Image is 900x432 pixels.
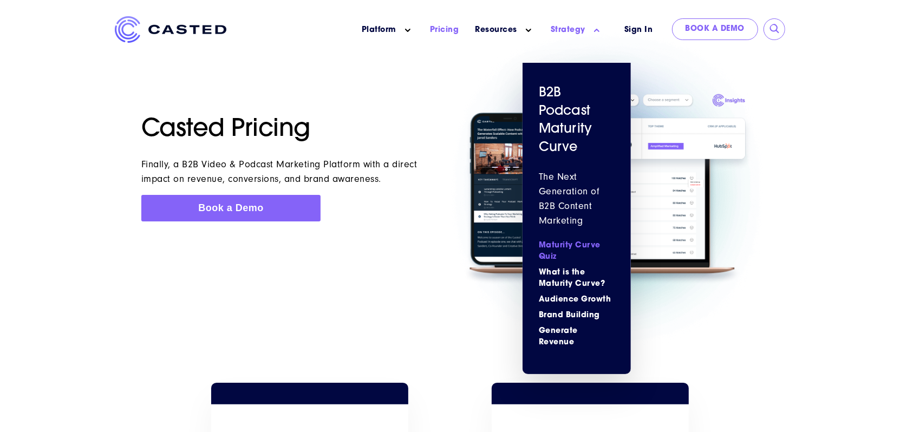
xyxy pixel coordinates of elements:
[539,310,615,321] a: Brand Building
[539,325,615,348] a: Generate Revenue
[141,157,419,186] div: Finally, a B2B Video & Podcast Marketing Platform with a direct impact on revenue, conversions, a...
[539,169,615,228] p: The Next Generation of B2B Content Marketing
[243,16,611,44] nav: Main menu
[430,24,459,36] a: Pricing
[611,18,667,42] a: Sign In
[539,267,615,290] a: What is the Maturity Curve?
[141,195,321,221] a: Book a Demo
[769,24,780,35] input: Submit
[362,24,396,36] a: Platform
[141,115,444,145] h1: Casted Pricing
[456,89,759,290] img: prod_chot
[475,24,518,36] a: Resources
[551,24,585,36] a: Strategy
[539,294,615,305] a: Audience Growth
[539,84,615,157] h4: B2B Podcast Maturity Curve
[198,202,264,213] span: Book a Demo
[672,18,759,40] a: Book a Demo
[539,240,615,263] a: Maturity Curve Quiz
[115,16,226,43] img: Casted_Logo_Horizontal_FullColor_PUR_BLUE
